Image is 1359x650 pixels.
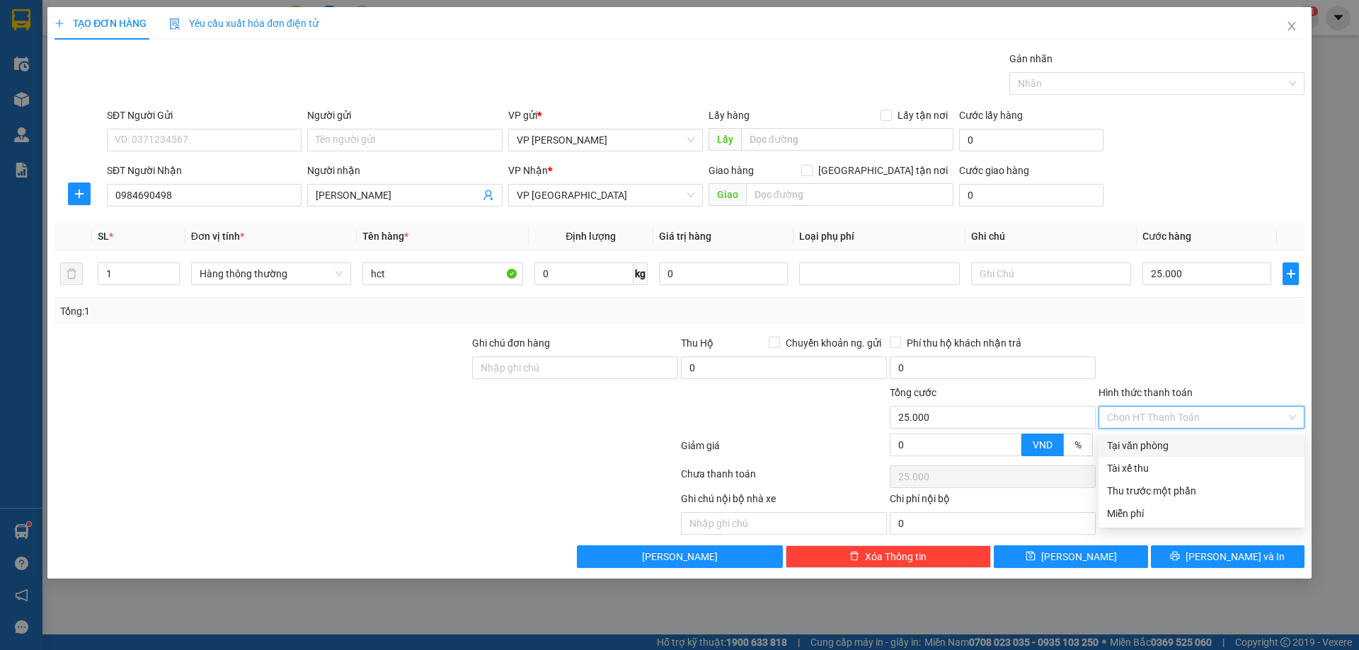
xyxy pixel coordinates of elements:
input: VD: Bàn, Ghế [362,262,522,285]
span: plus [55,18,64,28]
span: Lấy tận nơi [892,108,953,123]
span: save [1026,551,1036,562]
button: printer[PERSON_NAME] và In [1151,545,1304,568]
span: kg [633,262,648,285]
div: SĐT Người Nhận [107,163,302,178]
div: SĐT Người Gửi [107,108,302,123]
span: Tên hàng [362,231,408,242]
span: Phí thu hộ khách nhận trả [901,335,1027,351]
span: VP Nguyễn Xiển [517,129,694,151]
div: Chi phí nội bộ [890,491,1096,512]
span: close [1286,21,1297,32]
span: Giá trị hàng [659,231,711,242]
input: Nhập ghi chú [681,512,887,535]
span: printer [1170,551,1180,562]
span: Chuyển khoản ng. gửi [780,335,887,351]
input: Ghi chú đơn hàng [472,356,678,379]
div: Người nhận [307,163,502,178]
div: Tổng: 1 [60,303,524,319]
div: Thu trước một phần [1107,483,1296,499]
span: Đơn vị tính [191,231,244,242]
span: plus [69,188,90,199]
span: delete [849,551,859,562]
span: Giao [709,183,746,206]
span: Cước hàng [1142,231,1191,242]
button: delete [60,262,83,285]
label: Cước giao hàng [959,165,1029,176]
span: [PERSON_NAME] [1041,549,1117,564]
label: Ghi chú đơn hàng [472,337,550,349]
input: Dọc đường [746,183,953,206]
label: Hình thức thanh toán [1099,387,1193,398]
span: plus [1283,268,1297,279]
input: Cước lấy hàng [959,129,1103,151]
span: % [1074,439,1082,451]
span: Xóa Thông tin [865,549,927,564]
div: Giảm giá [679,438,888,463]
span: Định lượng [566,231,616,242]
span: Lấy hàng [709,110,750,121]
input: Cước giao hàng [959,184,1103,207]
span: SL [98,231,109,242]
button: plus [1283,262,1298,285]
span: Giao hàng [709,165,754,176]
th: Loại phụ phí [793,223,965,250]
span: Thu Hộ [681,337,713,349]
span: Yêu cầu xuất hóa đơn điện tử [169,18,319,29]
label: Cước lấy hàng [959,110,1023,121]
span: VP Thái Bình [517,185,694,206]
input: Ghi Chú [971,262,1131,285]
span: [PERSON_NAME] [642,549,718,564]
div: Tài xế thu [1107,460,1296,476]
button: Close [1272,7,1312,47]
input: Dọc đường [741,128,953,151]
button: plus [68,182,91,205]
span: Tổng cước [890,387,936,398]
span: Hàng thông thường [200,263,343,284]
th: Ghi chú [965,223,1137,250]
img: icon [169,18,180,30]
span: TẠO ĐƠN HÀNG [55,18,147,29]
span: Lấy [709,128,741,151]
span: VP Nhận [508,165,548,176]
input: 0 [659,262,788,285]
div: Ghi chú nội bộ nhà xe [681,491,887,512]
div: VP gửi [508,108,703,123]
span: [GEOGRAPHIC_DATA] tận nơi [813,163,953,178]
label: Gán nhãn [1009,53,1053,64]
span: user-add [483,190,494,201]
div: Tại văn phòng [1107,438,1296,453]
span: VND [1033,439,1053,451]
button: deleteXóa Thông tin [786,545,992,568]
button: [PERSON_NAME] [577,545,783,568]
button: save[PERSON_NAME] [994,545,1147,568]
span: [PERSON_NAME] và In [1186,549,1285,564]
div: Miễn phí [1107,506,1296,521]
div: Người gửi [307,108,502,123]
div: Chưa thanh toán [679,466,888,491]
